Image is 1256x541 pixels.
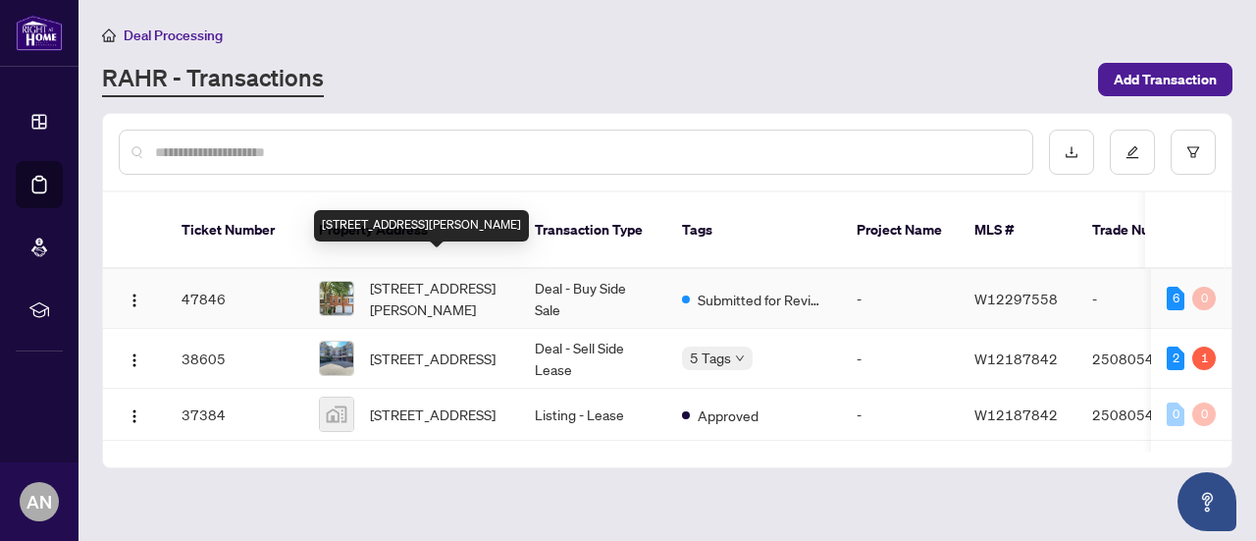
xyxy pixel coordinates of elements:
button: Logo [119,343,150,374]
img: Logo [127,408,142,424]
img: logo [16,15,63,51]
span: Deal Processing [124,27,223,44]
div: 0 [1192,403,1216,426]
th: Tags [666,192,841,269]
td: 37384 [166,389,303,441]
a: RAHR - Transactions [102,62,324,97]
img: thumbnail-img [320,398,353,431]
span: download [1065,145,1078,159]
span: [STREET_ADDRESS] [370,404,496,425]
td: 2508054 [1076,329,1214,389]
td: Deal - Buy Side Sale [519,269,666,329]
span: [STREET_ADDRESS] [370,348,496,369]
td: - [841,329,959,389]
div: 0 [1192,287,1216,310]
td: 47846 [166,269,303,329]
button: filter [1171,130,1216,175]
td: Listing - Lease [519,389,666,441]
span: edit [1125,145,1139,159]
button: Add Transaction [1098,63,1232,96]
span: Approved [698,405,759,426]
button: Logo [119,399,150,430]
img: Logo [127,352,142,368]
th: MLS # [959,192,1076,269]
div: [STREET_ADDRESS][PERSON_NAME] [314,210,529,242]
span: filter [1186,145,1200,159]
th: Ticket Number [166,192,303,269]
div: 2 [1167,347,1184,370]
div: 0 [1167,403,1184,426]
th: Project Name [841,192,959,269]
span: W12187842 [974,406,1058,423]
span: [STREET_ADDRESS][PERSON_NAME] [370,277,503,320]
span: 5 Tags [690,347,731,369]
div: 6 [1167,287,1184,310]
span: AN [26,488,52,515]
div: 1 [1192,347,1216,370]
span: down [735,353,745,363]
img: Logo [127,293,142,308]
th: Property Address [303,192,519,269]
img: thumbnail-img [320,342,353,375]
button: Logo [119,283,150,314]
td: Deal - Sell Side Lease [519,329,666,389]
td: 2508054 [1076,389,1214,441]
span: W12187842 [974,350,1058,367]
span: Submitted for Review [698,289,825,310]
td: - [841,389,959,441]
span: Add Transaction [1114,64,1217,95]
td: - [1076,269,1214,329]
button: download [1049,130,1094,175]
img: thumbnail-img [320,282,353,315]
td: - [841,269,959,329]
td: 38605 [166,329,303,389]
button: Open asap [1177,472,1236,531]
button: edit [1110,130,1155,175]
span: W12297558 [974,290,1058,307]
th: Trade Number [1076,192,1214,269]
span: home [102,28,116,42]
th: Transaction Type [519,192,666,269]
